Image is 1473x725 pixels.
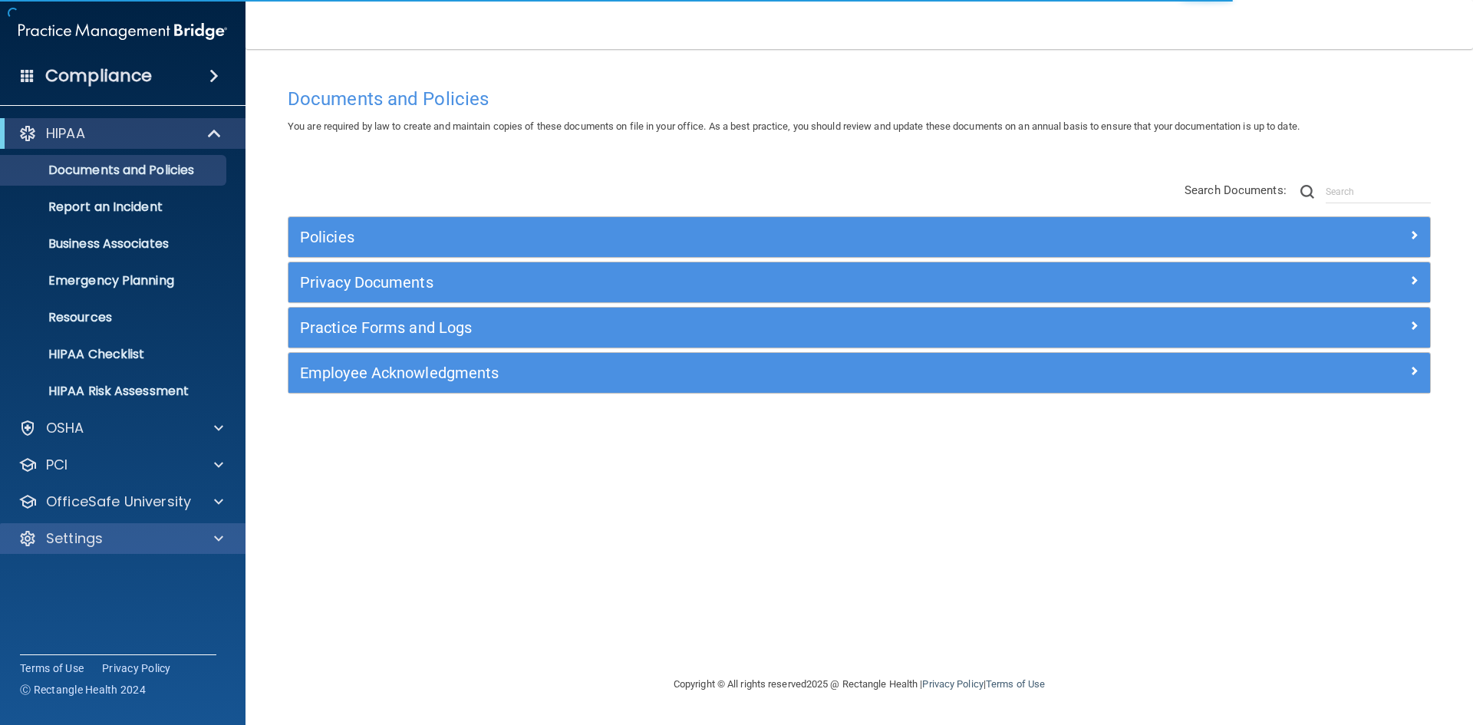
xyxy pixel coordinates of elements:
p: Documents and Policies [10,163,219,178]
img: ic-search.3b580494.png [1300,185,1314,199]
p: OfficeSafe University [46,493,191,511]
a: Employee Acknowledgments [300,361,1419,385]
span: Search Documents: [1185,183,1287,197]
iframe: Drift Widget Chat Controller [1208,616,1455,677]
p: HIPAA Risk Assessment [10,384,219,399]
h5: Practice Forms and Logs [300,319,1133,336]
a: Practice Forms and Logs [300,315,1419,340]
a: HIPAA [18,124,222,143]
a: Privacy Policy [922,678,983,690]
input: Search [1326,180,1431,203]
p: HIPAA [46,124,85,143]
a: Settings [18,529,223,548]
h4: Compliance [45,65,152,87]
p: Resources [10,310,219,325]
a: PCI [18,456,223,474]
h5: Privacy Documents [300,274,1133,291]
div: Copyright © All rights reserved 2025 @ Rectangle Health | | [579,660,1139,709]
p: HIPAA Checklist [10,347,219,362]
a: Terms of Use [20,661,84,676]
a: Terms of Use [986,678,1045,690]
h4: Documents and Policies [288,89,1431,109]
a: OSHA [18,419,223,437]
h5: Policies [300,229,1133,246]
a: Privacy Documents [300,270,1419,295]
p: Emergency Planning [10,273,219,288]
a: Policies [300,225,1419,249]
p: Settings [46,529,103,548]
p: PCI [46,456,68,474]
a: Privacy Policy [102,661,171,676]
p: Business Associates [10,236,219,252]
img: PMB logo [18,16,227,47]
p: OSHA [46,419,84,437]
p: Report an Incident [10,199,219,215]
h5: Employee Acknowledgments [300,364,1133,381]
span: You are required by law to create and maintain copies of these documents on file in your office. ... [288,120,1300,132]
a: OfficeSafe University [18,493,223,511]
span: Ⓒ Rectangle Health 2024 [20,682,146,697]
